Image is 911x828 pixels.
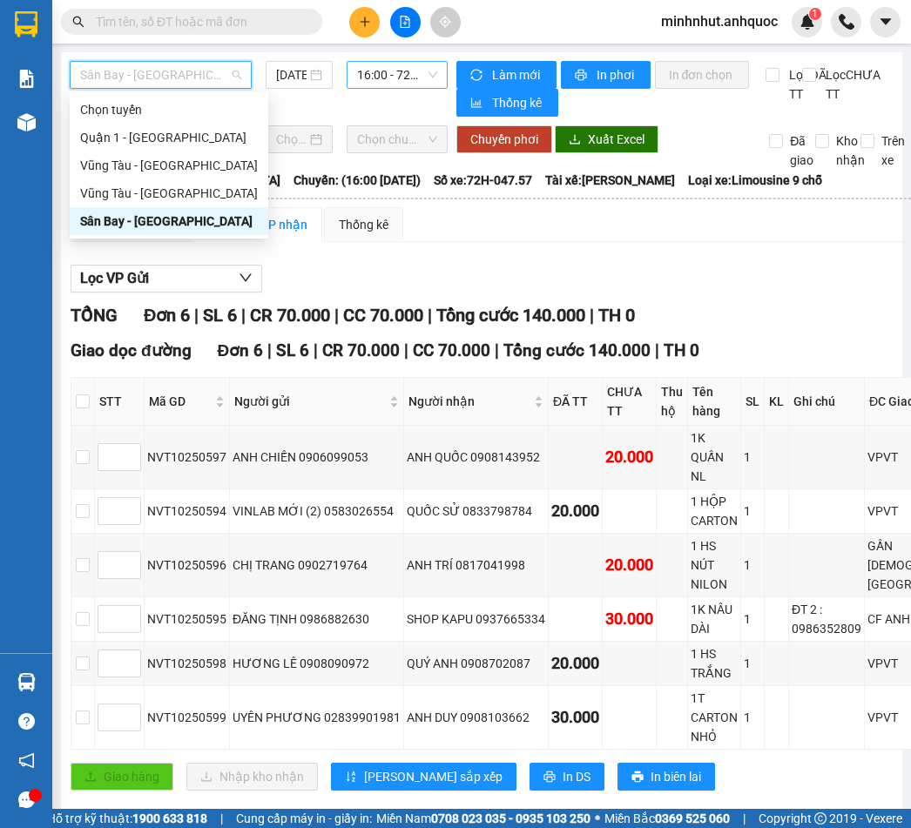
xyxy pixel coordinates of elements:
[145,686,230,750] td: NVT10250599
[147,708,226,727] div: NVT10250599
[603,378,657,426] th: CHƯA TT
[147,555,226,575] div: NVT10250596
[575,69,590,83] span: printer
[495,340,499,360] span: |
[276,130,307,149] input: Chọn ngày
[399,16,411,28] span: file-add
[18,752,35,769] span: notification
[792,600,861,638] div: ĐT 2 : 0986352809
[72,16,84,28] span: search
[166,77,307,98] div: SHOP KAPU
[555,125,658,153] button: downloadXuất Excel
[413,340,490,360] span: CC 70.000
[334,305,339,326] span: |
[655,811,730,825] strong: 0369 525 060
[203,305,237,326] span: SL 6
[407,609,545,629] div: SHOP KAPU 0937665334
[545,171,675,190] span: Tài xế: [PERSON_NAME]
[236,809,372,828] span: Cung cấp máy in - giấy in:
[147,609,226,629] div: NVT10250595
[549,378,603,426] th: ĐÃ TT
[15,11,37,37] img: logo-vxr
[166,123,284,184] span: CF ANH THƯ
[144,305,190,326] span: Đơn 6
[233,555,401,575] div: CHỊ TRANG 0902719764
[250,305,330,326] span: CR 70.000
[598,305,635,326] span: TH 0
[492,65,543,84] span: Làm mới
[166,17,208,35] span: Nhận:
[812,8,818,20] span: 1
[343,305,423,326] span: CC 70.000
[218,340,264,360] span: Đơn 6
[782,65,828,104] span: Lọc ĐÃ TT
[71,265,262,293] button: Lọc VP Gửi
[80,128,258,147] div: Quận 1 - [GEOGRAPHIC_DATA]
[407,654,545,673] div: QUÝ ANH 0908702087
[166,15,307,77] div: VP 36 [PERSON_NAME] - Bà Rịa
[71,340,192,360] span: Giao dọc đường
[631,771,644,784] span: printer
[434,171,532,190] span: Số xe: 72H-047.57
[456,89,558,117] button: bar-chartThống kê
[765,378,789,426] th: KL
[345,771,357,784] span: sort-ascending
[588,130,644,149] span: Xuất Excel
[15,98,154,123] div: 0986882630
[691,428,738,486] div: 1K QUẤN NL
[95,378,145,426] th: STT
[80,267,149,289] span: Lọc VP Gửi
[276,65,307,84] input: 15/10/2025
[407,502,545,521] div: QUỐC SỬ 0833798784
[688,171,822,190] span: Loại xe: Limousine 9 chỗ
[147,654,226,673] div: NVT10250598
[234,392,386,411] span: Người gửi
[359,16,371,28] span: plus
[376,809,590,828] span: Miền Nam
[241,305,246,326] span: |
[688,378,741,426] th: Tên hàng
[357,126,436,152] span: Chọn chuyến
[431,811,590,825] strong: 0708 023 035 - 0935 103 250
[551,705,599,730] div: 30.000
[870,7,901,37] button: caret-down
[220,809,223,828] span: |
[744,609,761,629] div: 1
[590,305,594,326] span: |
[595,815,600,822] span: ⚪️
[147,502,226,521] div: NVT10250594
[470,97,485,111] span: bar-chart
[655,340,659,360] span: |
[314,340,318,360] span: |
[145,426,230,489] td: NVT10250597
[530,763,604,791] button: printerIn DS
[563,767,590,786] span: In DS
[551,651,599,676] div: 20.000
[691,644,738,683] div: 1 HS TRẮNG
[70,179,268,207] div: Vũng Tàu - Sân Bay
[743,809,746,828] span: |
[839,14,854,30] img: phone-icon
[569,133,581,147] span: download
[800,14,815,30] img: icon-new-feature
[147,448,226,467] div: NVT10250597
[70,207,268,235] div: Sân Bay - Vũng Tàu
[145,597,230,642] td: NVT10250595
[80,156,258,175] div: Vũng Tàu - [GEOGRAPHIC_DATA]
[604,809,730,828] span: Miền Bắc
[364,767,503,786] span: [PERSON_NAME] sắp xếp
[456,61,557,89] button: syncLàm mới
[561,61,651,89] button: printerIn phơi
[744,708,761,727] div: 1
[605,445,653,469] div: 20.000
[233,502,401,521] div: VINLAB MỚI (2) 0583026554
[605,553,653,577] div: 20.000
[149,392,212,411] span: Mã GD
[456,125,552,153] button: Chuyển phơi
[691,492,738,530] div: 1 HỘP CARTON
[47,809,207,828] span: Hỗ trợ kỹ thuật:
[18,791,35,808] span: message
[428,305,432,326] span: |
[829,131,872,170] span: Kho nhận
[617,763,715,791] button: printerIn biên lai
